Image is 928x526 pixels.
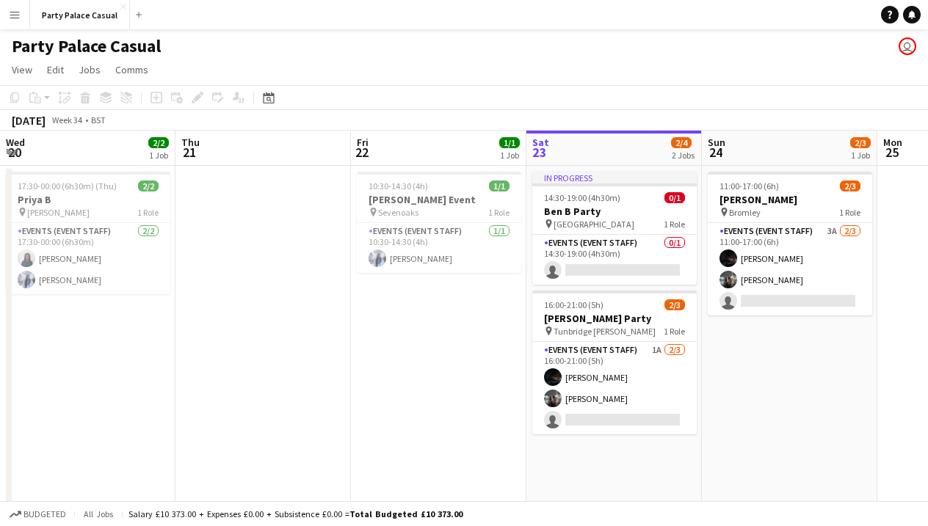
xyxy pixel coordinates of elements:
[899,37,916,55] app-user-avatar: Nicole Nkansah
[532,342,697,434] app-card-role: Events (Event Staff)1A2/316:00-21:00 (5h)[PERSON_NAME][PERSON_NAME]
[544,299,603,310] span: 16:00-21:00 (5h)
[81,508,116,519] span: All jobs
[23,509,66,519] span: Budgeted
[719,180,779,191] span: 11:00-17:00 (6h)
[840,180,860,191] span: 2/3
[671,137,692,148] span: 2/4
[18,180,117,191] span: 17:30-00:00 (6h30m) (Thu)
[357,223,521,273] app-card-role: Events (Event Staff)1/110:30-14:30 (4h)[PERSON_NAME]
[48,114,85,125] span: Week 34
[883,136,902,149] span: Mon
[530,144,549,161] span: 23
[6,223,170,294] app-card-role: Events (Event Staff)2/217:30-00:00 (6h30m)[PERSON_NAME][PERSON_NAME]
[500,150,519,161] div: 1 Job
[6,60,38,79] a: View
[378,207,418,218] span: Sevenoaks
[115,63,148,76] span: Comms
[532,172,697,183] div: In progress
[6,172,170,294] app-job-card: 17:30-00:00 (6h30m) (Thu)2/2Priya B [PERSON_NAME]1 RoleEvents (Event Staff)2/217:30-00:00 (6h30m)...
[532,291,697,434] app-job-card: 16:00-21:00 (5h)2/3[PERSON_NAME] Party Tunbridge [PERSON_NAME]1 RoleEvents (Event Staff)1A2/316:0...
[488,207,510,218] span: 1 Role
[79,63,101,76] span: Jobs
[708,172,872,315] app-job-card: 11:00-17:00 (6h)2/3[PERSON_NAME] Bromley1 RoleEvents (Event Staff)3A2/311:00-17:00 (6h)[PERSON_NA...
[91,114,106,125] div: BST
[109,60,154,79] a: Comms
[532,136,549,149] span: Sat
[708,136,725,149] span: Sun
[30,1,130,29] button: Party Palace Casual
[357,136,369,149] span: Fri
[851,150,870,161] div: 1 Job
[6,193,170,206] h3: Priya B
[357,193,521,206] h3: [PERSON_NAME] Event
[499,137,520,148] span: 1/1
[41,60,70,79] a: Edit
[664,326,685,337] span: 1 Role
[850,137,871,148] span: 2/3
[7,506,68,522] button: Budgeted
[138,180,159,191] span: 2/2
[357,172,521,273] app-job-card: 10:30-14:30 (4h)1/1[PERSON_NAME] Event Sevenoaks1 RoleEvents (Event Staff)1/110:30-14:30 (4h)[PER...
[706,144,725,161] span: 24
[12,63,32,76] span: View
[128,508,463,519] div: Salary £10 373.00 + Expenses £0.00 + Subsistence £0.00 =
[708,193,872,206] h3: [PERSON_NAME]
[672,150,695,161] div: 2 Jobs
[532,205,697,218] h3: Ben B Party
[148,137,169,148] span: 2/2
[47,63,64,76] span: Edit
[708,223,872,315] app-card-role: Events (Event Staff)3A2/311:00-17:00 (6h)[PERSON_NAME][PERSON_NAME]
[4,144,25,161] span: 20
[664,192,685,203] span: 0/1
[881,144,902,161] span: 25
[355,144,369,161] span: 22
[12,113,46,128] div: [DATE]
[489,180,510,191] span: 1/1
[544,192,620,203] span: 14:30-19:00 (4h30m)
[532,172,697,285] app-job-card: In progress14:30-19:00 (4h30m)0/1Ben B Party [GEOGRAPHIC_DATA]1 RoleEvents (Event Staff)0/114:30-...
[181,136,200,149] span: Thu
[532,235,697,285] app-card-role: Events (Event Staff)0/114:30-19:00 (4h30m)
[349,508,463,519] span: Total Budgeted £10 373.00
[73,60,106,79] a: Jobs
[137,207,159,218] span: 1 Role
[149,150,168,161] div: 1 Job
[369,180,428,191] span: 10:30-14:30 (4h)
[729,207,761,218] span: Bromley
[12,35,161,57] h1: Party Palace Casual
[554,219,634,230] span: [GEOGRAPHIC_DATA]
[6,136,25,149] span: Wed
[532,312,697,325] h3: [PERSON_NAME] Party
[839,207,860,218] span: 1 Role
[664,299,685,310] span: 2/3
[179,144,200,161] span: 21
[664,219,685,230] span: 1 Role
[554,326,656,337] span: Tunbridge [PERSON_NAME]
[27,207,90,218] span: [PERSON_NAME]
